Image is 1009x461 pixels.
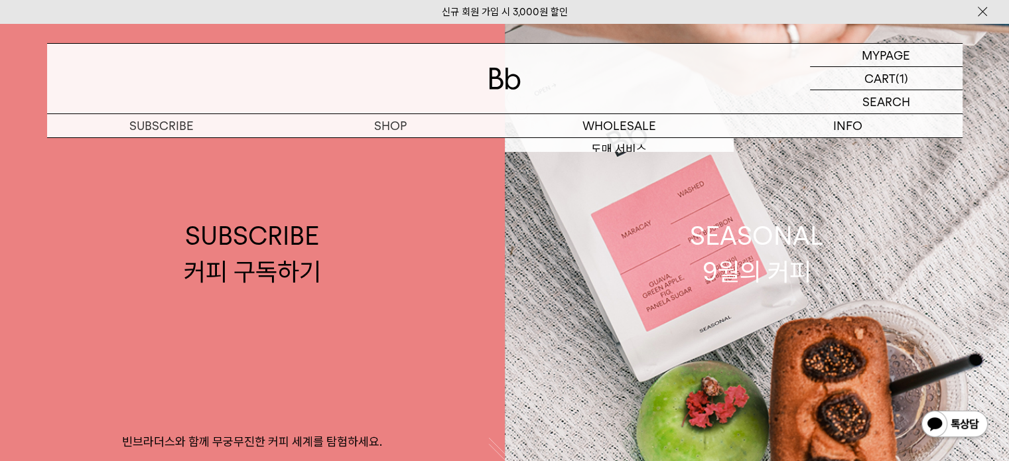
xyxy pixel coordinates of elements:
a: MYPAGE [810,44,963,67]
img: 로고 [489,68,521,90]
a: SHOP [276,114,505,137]
a: CART (1) [810,67,963,90]
div: SEASONAL 9월의 커피 [690,218,824,289]
p: WHOLESALE [505,114,734,137]
p: SEARCH [862,90,910,113]
p: CART [864,67,896,90]
a: SUBSCRIBE [47,114,276,137]
p: (1) [896,67,908,90]
img: 카카오톡 채널 1:1 채팅 버튼 [920,409,989,441]
a: 신규 회원 가입 시 3,000원 할인 [442,6,568,18]
p: INFO [734,114,963,137]
p: MYPAGE [862,44,910,66]
a: 도매 서비스 [505,138,734,161]
div: SUBSCRIBE 커피 구독하기 [184,218,321,289]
